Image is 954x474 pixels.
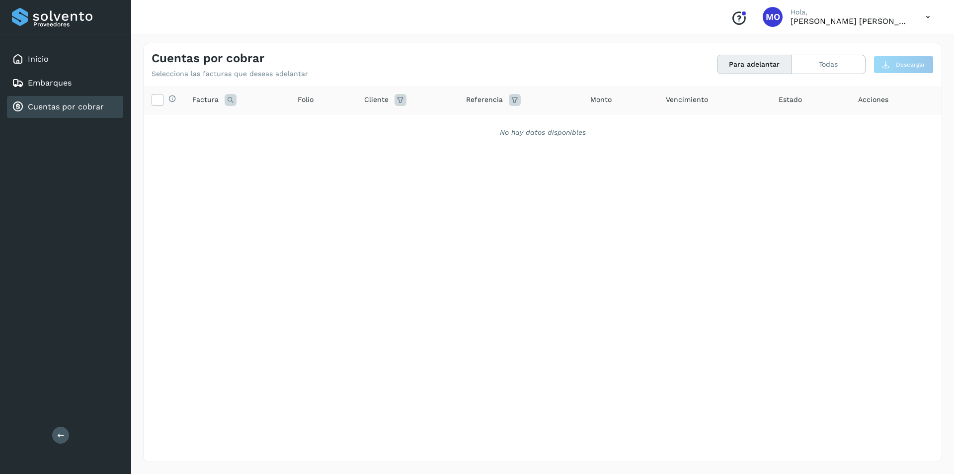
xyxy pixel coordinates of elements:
[28,54,49,64] a: Inicio
[152,51,264,66] h4: Cuentas por cobrar
[466,95,503,105] span: Referencia
[858,95,888,105] span: Acciones
[666,95,708,105] span: Vencimiento
[792,55,865,74] button: Todas
[33,21,119,28] p: Proveedores
[28,102,104,111] a: Cuentas por cobrar
[28,78,72,88] a: Embarques
[364,95,389,105] span: Cliente
[192,95,219,105] span: Factura
[7,96,123,118] div: Cuentas por cobrar
[298,95,314,105] span: Folio
[717,55,792,74] button: Para adelantar
[896,60,925,69] span: Descargar
[590,95,612,105] span: Monto
[152,70,308,78] p: Selecciona las facturas que deseas adelantar
[791,8,910,16] p: Hola,
[874,56,934,74] button: Descargar
[7,72,123,94] div: Embarques
[791,16,910,26] p: Macaria Olvera Camarillo
[779,95,802,105] span: Estado
[7,48,123,70] div: Inicio
[157,127,929,138] div: No hay datos disponibles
